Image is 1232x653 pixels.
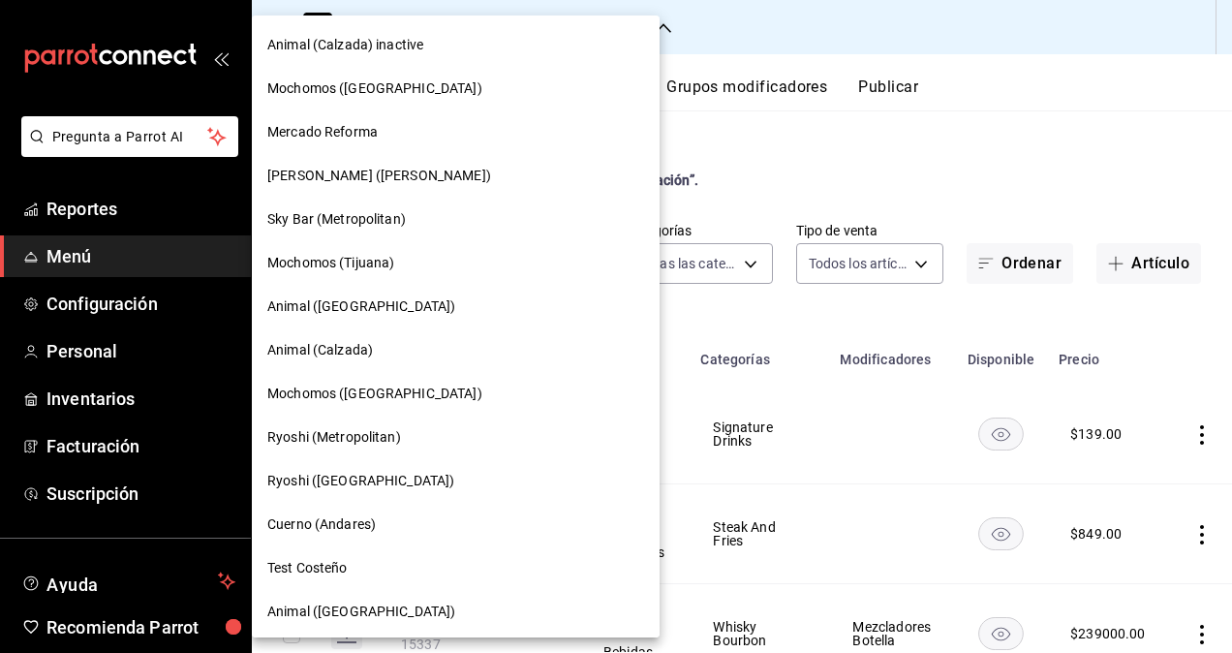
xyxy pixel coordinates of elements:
div: Cuerno (Andares) [252,503,660,546]
div: Mochomos ([GEOGRAPHIC_DATA]) [252,67,660,110]
span: Mochomos ([GEOGRAPHIC_DATA]) [267,78,482,99]
div: Mercado Reforma [252,110,660,154]
div: Animal ([GEOGRAPHIC_DATA]) [252,590,660,634]
span: Mochomos ([GEOGRAPHIC_DATA]) [267,384,482,404]
span: [PERSON_NAME] ([PERSON_NAME]) [267,166,491,186]
span: Animal ([GEOGRAPHIC_DATA]) [267,296,455,317]
span: Animal (Calzada) [267,340,373,360]
span: Ryoshi (Metropolitan) [267,427,401,448]
span: Sky Bar (Metropolitan) [267,209,406,230]
span: Cuerno (Andares) [267,514,376,535]
span: Ryoshi ([GEOGRAPHIC_DATA]) [267,471,454,491]
span: Mochomos (Tijuana) [267,253,394,273]
span: Animal (Calzada) inactive [267,35,423,55]
div: Animal ([GEOGRAPHIC_DATA]) [252,285,660,328]
div: [PERSON_NAME] ([PERSON_NAME]) [252,154,660,198]
span: Test Costeño [267,558,348,578]
div: Animal (Calzada) [252,328,660,372]
span: Animal ([GEOGRAPHIC_DATA]) [267,602,455,622]
div: Mochomos (Tijuana) [252,241,660,285]
div: Ryoshi ([GEOGRAPHIC_DATA]) [252,459,660,503]
div: Mochomos ([GEOGRAPHIC_DATA]) [252,372,660,416]
div: Animal (Calzada) inactive [252,23,660,67]
span: Mercado Reforma [267,122,378,142]
div: Test Costeño [252,546,660,590]
div: Sky Bar (Metropolitan) [252,198,660,241]
div: Ryoshi (Metropolitan) [252,416,660,459]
